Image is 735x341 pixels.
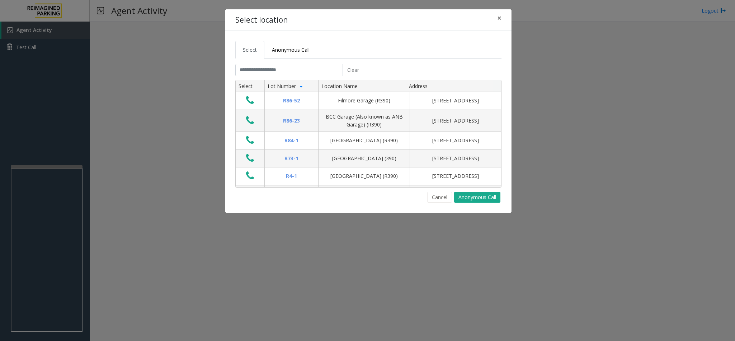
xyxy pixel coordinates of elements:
[497,13,501,23] span: ×
[323,137,405,144] div: [GEOGRAPHIC_DATA] (R390)
[323,113,405,129] div: BCC Garage (Also known as ANB Garage) (R390)
[343,64,363,76] button: Clear
[269,172,314,180] div: R4-1
[269,137,314,144] div: R84-1
[236,80,501,187] div: Data table
[321,83,358,89] span: Location Name
[454,192,500,203] button: Anonymous Call
[298,83,304,89] span: Sortable
[414,97,497,105] div: [STREET_ADDRESS]
[414,172,497,180] div: [STREET_ADDRESS]
[492,9,507,27] button: Close
[235,14,288,26] h4: Select location
[272,46,310,53] span: Anonymous Call
[235,41,501,59] ul: Tabs
[323,172,405,180] div: [GEOGRAPHIC_DATA] (R390)
[268,83,296,89] span: Lot Number
[269,117,314,125] div: R86-23
[236,80,264,92] th: Select
[414,155,497,162] div: [STREET_ADDRESS]
[269,155,314,162] div: R73-1
[409,83,428,89] span: Address
[323,155,405,162] div: [GEOGRAPHIC_DATA] (390)
[427,192,452,203] button: Cancel
[243,46,257,53] span: Select
[414,117,497,125] div: [STREET_ADDRESS]
[323,97,405,105] div: Filmore Garage (R390)
[269,97,314,105] div: R86-52
[414,137,497,144] div: [STREET_ADDRESS]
